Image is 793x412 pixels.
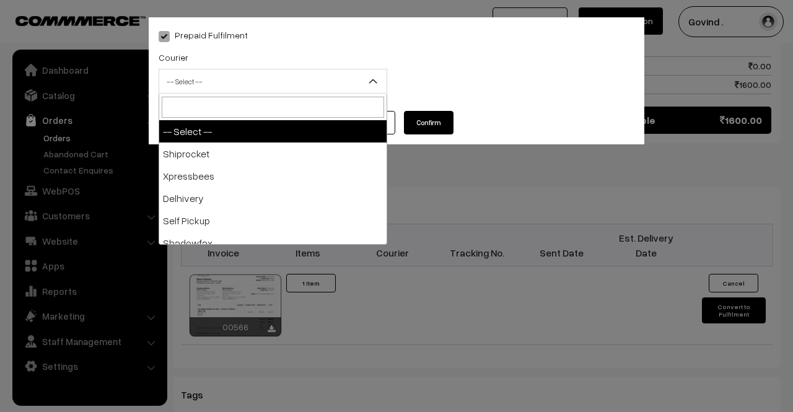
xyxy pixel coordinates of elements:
label: Courier [159,51,188,64]
button: Confirm [404,111,453,134]
li: Shadowfax [159,232,387,254]
li: -- Select -- [159,120,387,142]
li: Shiprocket [159,142,387,165]
li: Self Pickup [159,209,387,232]
li: Xpressbees [159,165,387,187]
li: Delhivery [159,187,387,209]
span: -- Select -- [159,69,387,94]
label: Prepaid Fulfilment [159,28,248,42]
span: -- Select -- [159,71,387,92]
